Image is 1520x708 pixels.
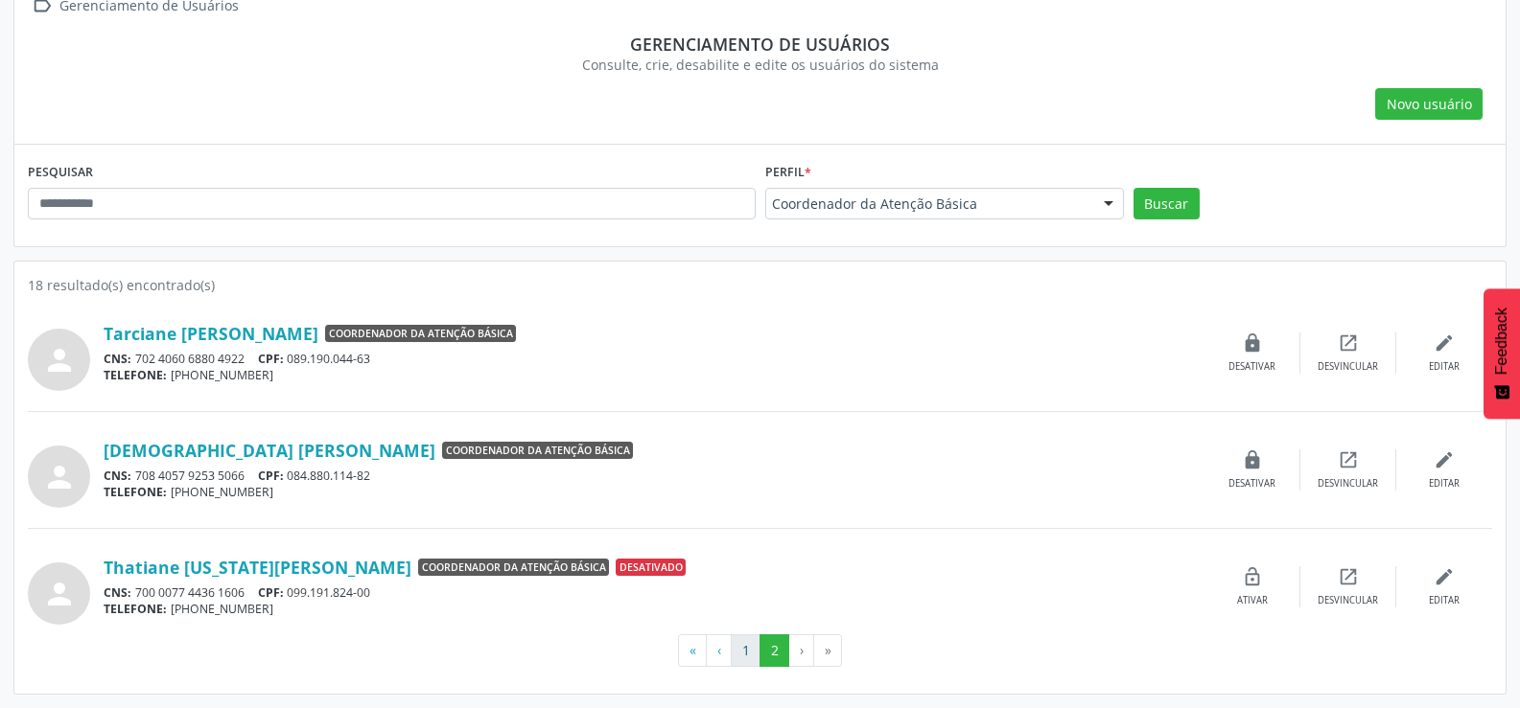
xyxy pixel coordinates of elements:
button: Feedback - Mostrar pesquisa [1484,288,1520,419]
a: [DEMOGRAPHIC_DATA] [PERSON_NAME] [104,440,435,461]
div: Editar [1429,594,1460,607]
div: Desvincular [1318,360,1378,374]
i: edit [1434,332,1455,354]
i: person [42,343,77,377]
div: 700 0077 4436 1606 099.191.824-00 [104,584,1204,601]
span: CPF: [258,468,284,484]
span: CPF: [258,351,284,367]
button: Go to page 1 [731,634,760,667]
span: CPF: [258,584,284,601]
span: Coordenador da Atenção Básica [418,559,609,576]
div: 708 4057 9253 5066 084.880.114-82 [104,468,1204,484]
a: Tarciane [PERSON_NAME] [104,323,318,344]
button: Novo usuário [1375,88,1483,121]
button: Go to page 2 [760,634,789,667]
span: TELEFONE: [104,367,167,383]
span: Novo usuário [1387,94,1472,114]
i: open_in_new [1338,566,1359,587]
div: Desvincular [1318,594,1378,607]
i: lock [1242,449,1263,470]
span: Feedback [1493,308,1510,375]
button: Go to first page [678,634,707,667]
div: Desativar [1228,477,1275,491]
div: Desvincular [1318,477,1378,491]
div: [PHONE_NUMBER] [104,484,1204,500]
span: CNS: [104,351,131,367]
button: Go to previous page [706,634,732,667]
span: TELEFONE: [104,484,167,500]
button: Buscar [1134,188,1200,220]
span: TELEFONE: [104,601,167,617]
i: open_in_new [1338,332,1359,354]
span: Coordenador da Atenção Básica [442,442,633,459]
i: person [42,577,77,611]
div: Desativar [1228,360,1275,374]
a: Thatiane [US_STATE][PERSON_NAME] [104,557,411,578]
span: Desativado [616,559,686,576]
i: person [42,460,77,494]
div: Consulte, crie, desabilite e edite os usuários do sistema [41,55,1479,75]
ul: Pagination [28,634,1492,667]
div: [PHONE_NUMBER] [104,367,1204,383]
i: edit [1434,449,1455,470]
span: Coordenador da Atenção Básica [325,325,516,342]
div: [PHONE_NUMBER] [104,601,1204,617]
span: Coordenador da Atenção Básica [772,194,1085,214]
label: Perfil [765,158,811,188]
i: edit [1434,566,1455,587]
div: 702 4060 6880 4922 089.190.044-63 [104,351,1204,367]
i: open_in_new [1338,449,1359,470]
span: CNS: [104,468,131,484]
span: CNS: [104,584,131,601]
div: Ativar [1237,594,1268,607]
div: Editar [1429,360,1460,374]
label: PESQUISAR [28,158,93,188]
div: 18 resultado(s) encontrado(s) [28,275,1492,295]
i: lock [1242,332,1263,354]
div: Editar [1429,477,1460,491]
div: Gerenciamento de usuários [41,34,1479,55]
i: lock_open [1242,566,1263,587]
